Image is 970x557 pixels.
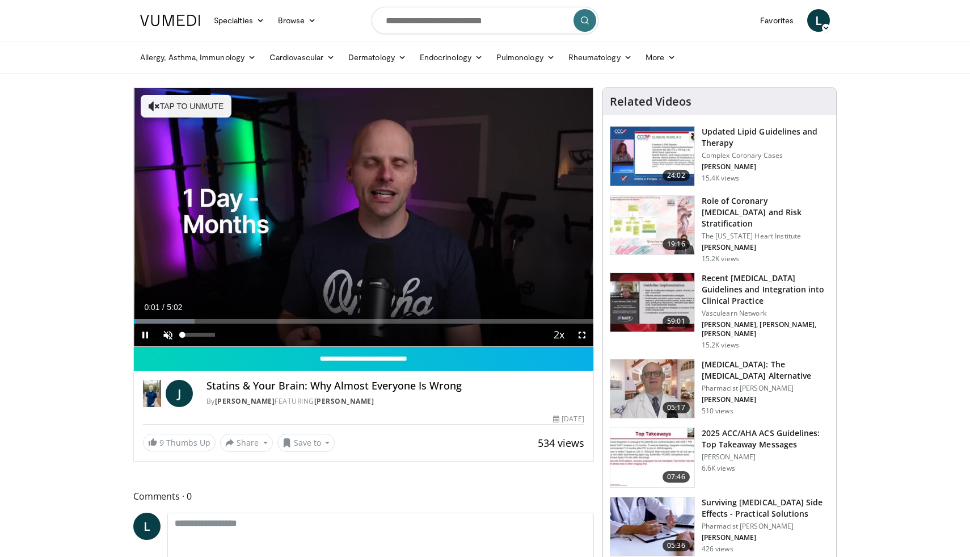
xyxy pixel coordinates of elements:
[206,380,584,392] h4: Statins & Your Brain: Why Almost Everyone Is Wrong
[610,359,694,418] img: ce9609b9-a9bf-4b08-84dd-8eeb8ab29fc6.150x105_q85_crop-smart_upscale.jpg
[140,15,200,26] img: VuMedi Logo
[157,324,179,346] button: Unmute
[133,46,263,69] a: Allergy, Asthma, Immunology
[562,46,639,69] a: Rheumatology
[610,126,829,186] a: 24:02 Updated Lipid Guidelines and Therapy Complex Coronary Cases [PERSON_NAME] 15.4K views
[207,9,271,32] a: Specialties
[143,434,216,451] a: 9 Thumbs Up
[610,359,829,419] a: 05:17 [MEDICAL_DATA]: The [MEDICAL_DATA] Alternative Pharmacist [PERSON_NAME] [PERSON_NAME] 510 v...
[610,195,829,263] a: 19:16 Role of Coronary [MEDICAL_DATA] and Risk Stratification The [US_STATE] Heart Institute [PER...
[610,428,829,488] a: 07:46 2025 ACC/AHA ACS Guidelines: Top Takeaway Messages [PERSON_NAME] 6.6K views
[807,9,830,32] a: L
[702,533,829,542] p: [PERSON_NAME]
[663,540,690,551] span: 05:36
[702,174,739,183] p: 15.4K views
[571,324,593,346] button: Fullscreen
[206,396,584,407] div: By FEATURING
[167,303,182,312] span: 5:02
[639,46,682,69] a: More
[702,232,829,241] p: The [US_STATE] Heart Institute
[215,396,275,406] a: [PERSON_NAME]
[134,88,593,347] video-js: Video Player
[702,428,829,450] h3: 2025 ACC/AHA ACS Guidelines: Top Takeaway Messages
[134,324,157,346] button: Pause
[702,320,829,338] p: [PERSON_NAME], [PERSON_NAME], [PERSON_NAME]
[702,254,739,263] p: 15.2K views
[702,453,829,462] p: [PERSON_NAME]
[663,471,690,483] span: 07:46
[341,46,413,69] a: Dermatology
[702,522,829,531] p: Pharmacist [PERSON_NAME]
[702,243,829,252] p: [PERSON_NAME]
[663,170,690,181] span: 24:02
[133,489,594,504] span: Comments 0
[663,402,690,413] span: 05:17
[663,238,690,250] span: 19:16
[134,319,593,324] div: Progress Bar
[702,309,829,318] p: Vasculearn Network
[610,127,694,186] img: 77f671eb-9394-4acc-bc78-a9f077f94e00.150x105_q85_crop-smart_upscale.jpg
[263,46,341,69] a: Cardiovascular
[144,303,159,312] span: 0:01
[702,359,829,382] h3: [MEDICAL_DATA]: The [MEDICAL_DATA] Alternative
[610,428,694,487] img: 369ac253-1227-4c00-b4e1-6e957fd240a8.150x105_q85_crop-smart_upscale.jpg
[610,95,691,108] h4: Related Videos
[702,497,829,520] h3: Surviving [MEDICAL_DATA] Side Effects - Practical Solutions
[143,380,161,407] img: Dr. Jordan Rennicke
[159,437,164,448] span: 9
[610,497,694,556] img: 1778299e-4205-438f-a27e-806da4d55abe.150x105_q85_crop-smart_upscale.jpg
[702,384,829,393] p: Pharmacist [PERSON_NAME]
[220,434,273,452] button: Share
[610,196,694,255] img: 1efa8c99-7b8a-4ab5-a569-1c219ae7bd2c.150x105_q85_crop-smart_upscale.jpg
[702,341,739,350] p: 15.2K views
[182,333,214,337] div: Volume Level
[133,513,161,540] a: L
[314,396,374,406] a: [PERSON_NAME]
[663,316,690,327] span: 59:01
[372,7,598,34] input: Search topics, interventions
[702,395,829,404] p: [PERSON_NAME]
[277,434,335,452] button: Save to
[413,46,490,69] a: Endocrinology
[702,273,829,307] h3: Recent [MEDICAL_DATA] Guidelines and Integration into Clinical Practice
[702,126,829,149] h3: Updated Lipid Guidelines and Therapy
[753,9,800,32] a: Favorites
[610,273,694,332] img: 87825f19-cf4c-4b91-bba1-ce218758c6bb.150x105_q85_crop-smart_upscale.jpg
[702,407,733,416] p: 510 views
[610,273,829,350] a: 59:01 Recent [MEDICAL_DATA] Guidelines and Integration into Clinical Practice Vasculearn Network ...
[610,497,829,557] a: 05:36 Surviving [MEDICAL_DATA] Side Effects - Practical Solutions Pharmacist [PERSON_NAME] [PERSO...
[162,303,165,312] span: /
[538,436,584,450] span: 534 views
[490,46,562,69] a: Pulmonology
[553,414,584,424] div: [DATE]
[702,195,829,229] h3: Role of Coronary [MEDICAL_DATA] and Risk Stratification
[141,95,231,118] button: Tap to unmute
[702,545,733,554] p: 426 views
[702,151,829,160] p: Complex Coronary Cases
[702,162,829,171] p: [PERSON_NAME]
[548,324,571,346] button: Playback Rate
[271,9,323,32] a: Browse
[166,380,193,407] a: J
[702,464,735,473] p: 6.6K views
